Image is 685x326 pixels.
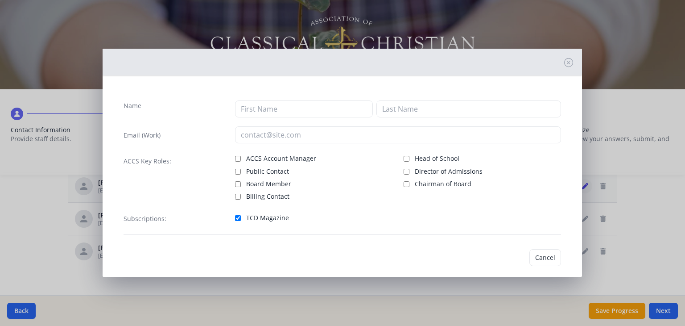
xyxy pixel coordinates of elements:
input: Billing Contact [235,194,241,200]
label: Name [124,101,141,110]
span: Board Member [246,180,291,188]
input: ACCS Account Manager [235,156,241,162]
input: TCD Magazine [235,215,241,221]
span: Billing Contact [246,192,289,201]
label: Email (Work) [124,131,161,140]
span: ACCS Account Manager [246,154,316,163]
label: ACCS Key Roles: [124,157,171,166]
input: Chairman of Board [404,181,409,187]
span: TCD Magazine [246,213,289,222]
span: Public Contact [246,167,289,176]
span: Director of Admissions [415,167,483,176]
input: First Name [235,100,373,117]
button: Cancel [529,249,561,266]
input: Head of School [404,156,409,162]
input: contact@site.com [235,126,561,143]
span: Chairman of Board [415,180,471,188]
input: Board Member [235,181,241,187]
span: Head of School [415,154,459,163]
label: Subscriptions: [124,214,166,223]
input: Last Name [376,100,561,117]
input: Director of Admissions [404,169,409,175]
input: Public Contact [235,169,241,175]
